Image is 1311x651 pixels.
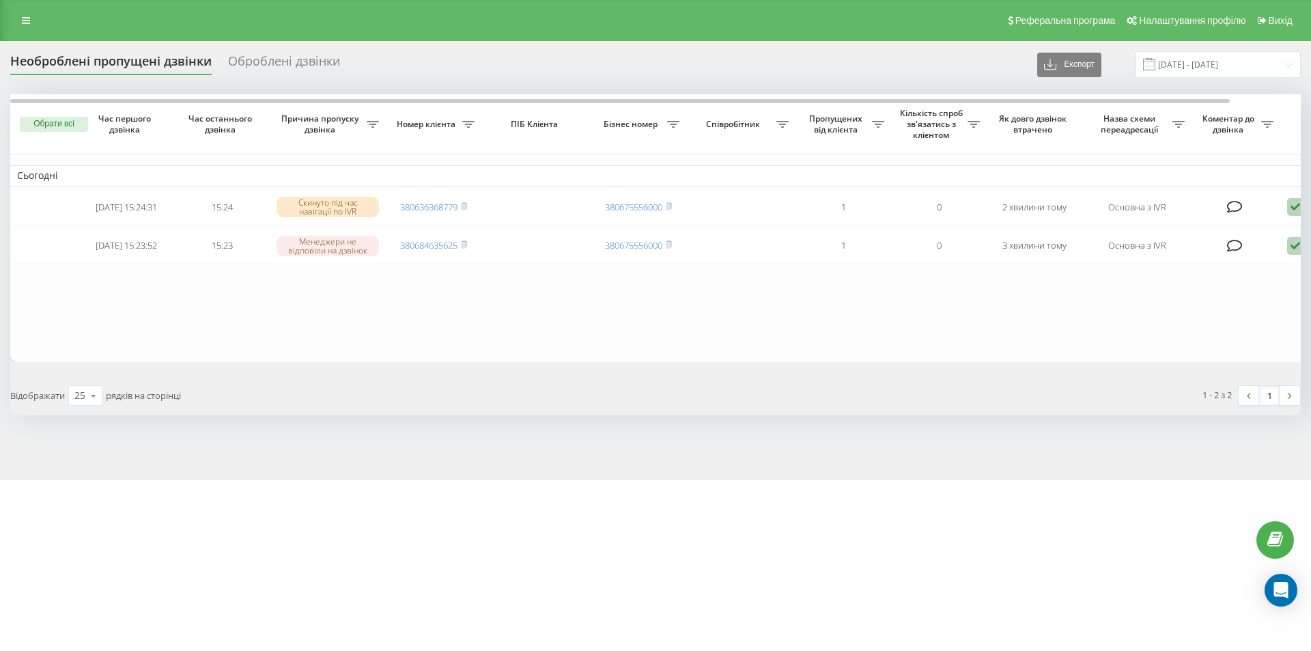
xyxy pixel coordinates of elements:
[174,227,270,264] td: 15:23
[802,113,872,135] span: Пропущених від клієнта
[277,236,379,256] div: Менеджери не відповіли на дзвінок
[277,197,379,217] div: Скинуто під час навігації по IVR
[89,113,163,135] span: Час першого дзвінка
[106,389,181,402] span: рядків на сторінці
[693,119,776,130] span: Співробітник
[10,389,65,402] span: Відображати
[20,117,88,132] button: Обрати всі
[1082,227,1192,264] td: Основна з IVR
[277,113,367,135] span: Причина пропуску дзвінка
[795,227,891,264] td: 1
[174,189,270,225] td: 15:24
[1265,574,1297,607] div: Open Intercom Messenger
[1037,53,1101,77] button: Експорт
[228,54,340,75] div: Оброблені дзвінки
[400,201,457,213] a: 380636368779
[400,239,457,251] a: 380684635625
[79,189,174,225] td: [DATE] 15:24:31
[1198,113,1261,135] span: Коментар до дзвінка
[79,227,174,264] td: [DATE] 15:23:52
[1269,15,1293,26] span: Вихід
[898,108,968,140] span: Кількість спроб зв'язатись з клієнтом
[493,119,579,130] span: ПІБ Клієнта
[10,54,212,75] div: Необроблені пропущені дзвінки
[795,189,891,225] td: 1
[605,201,662,213] a: 380675556000
[605,239,662,251] a: 380675556000
[891,227,987,264] td: 0
[74,389,85,402] div: 25
[987,189,1082,225] td: 2 хвилини тому
[1139,15,1245,26] span: Налаштування профілю
[1202,388,1232,402] div: 1 - 2 з 2
[1089,113,1172,135] span: Назва схеми переадресації
[185,113,259,135] span: Час останнього дзвінка
[1259,386,1280,405] a: 1
[1015,15,1116,26] span: Реферальна програма
[998,113,1071,135] span: Як довго дзвінок втрачено
[891,189,987,225] td: 0
[987,227,1082,264] td: 3 хвилини тому
[1082,189,1192,225] td: Основна з IVR
[597,119,667,130] span: Бізнес номер
[393,119,462,130] span: Номер клієнта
